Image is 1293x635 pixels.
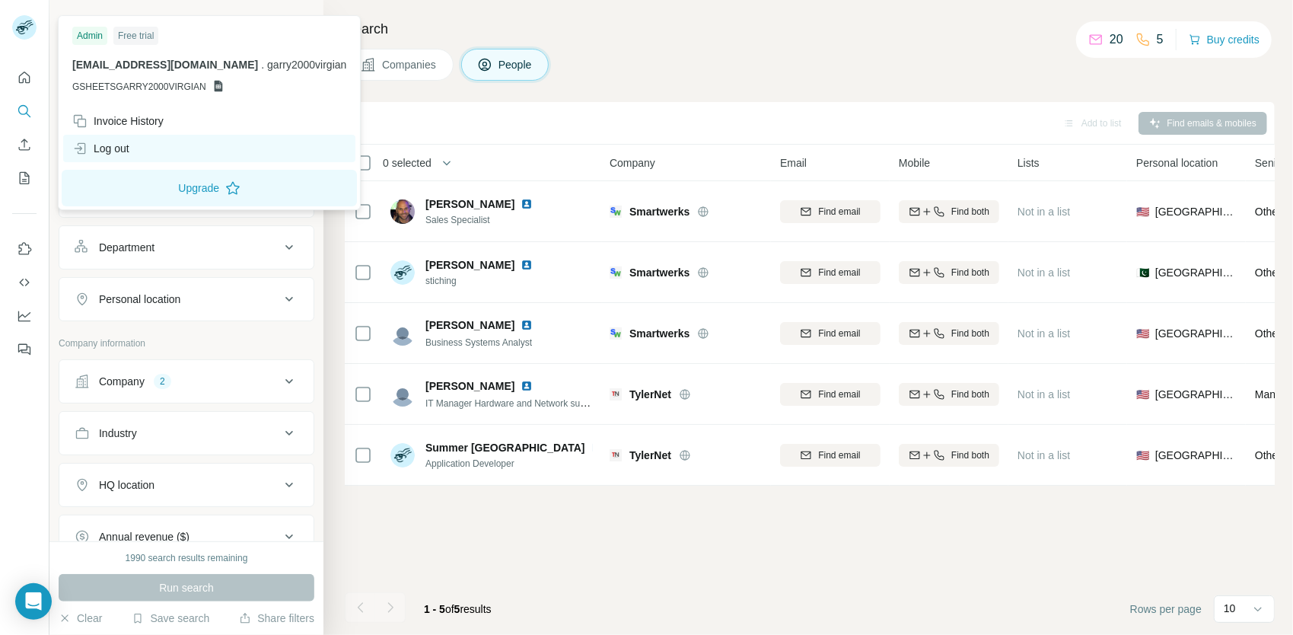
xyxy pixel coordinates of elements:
[59,363,314,400] button: Company2
[15,583,52,620] div: Open Intercom Messenger
[521,259,533,271] img: LinkedIn logo
[610,388,622,400] img: Logo of TylerNet
[1018,155,1040,171] span: Lists
[1255,206,1282,218] span: Other
[12,64,37,91] button: Quick start
[818,205,860,219] span: Find email
[951,448,989,462] span: Find both
[383,155,432,171] span: 0 selected
[345,18,1275,40] h4: Search
[1255,266,1282,279] span: Other
[629,265,689,280] span: Smartwerks
[425,457,593,471] span: Application Developer
[1155,265,1237,280] span: [GEOGRAPHIC_DATA]
[1136,155,1218,171] span: Personal location
[425,274,551,288] span: stiching
[261,59,264,71] span: .
[12,235,37,263] button: Use Surfe on LinkedIn
[425,196,514,212] span: [PERSON_NAME]
[1136,204,1149,219] span: 🇺🇸
[390,199,415,224] img: Avatar
[425,440,585,455] span: Summer [GEOGRAPHIC_DATA]
[12,269,37,296] button: Use Surfe API
[59,281,314,317] button: Personal location
[12,164,37,192] button: My lists
[629,448,671,463] span: TylerNet
[610,206,622,218] img: Logo of Smartwerks
[59,14,107,27] div: New search
[1255,327,1282,340] span: Other
[1136,326,1149,341] span: 🇺🇸
[899,261,999,284] button: Find both
[99,374,145,389] div: Company
[780,322,881,345] button: Find email
[951,327,989,340] span: Find both
[390,321,415,346] img: Avatar
[1136,387,1149,402] span: 🇺🇸
[780,155,807,171] span: Email
[12,131,37,158] button: Enrich CSV
[610,449,622,461] img: Logo of TylerNet
[59,337,314,350] p: Company information
[390,382,415,407] img: Avatar
[818,448,860,462] span: Find email
[1157,30,1164,49] p: 5
[425,378,514,394] span: [PERSON_NAME]
[1155,204,1237,219] span: [GEOGRAPHIC_DATA]
[521,380,533,392] img: LinkedIn logo
[1255,449,1282,461] span: Other
[424,603,445,615] span: 1 - 5
[521,198,533,210] img: LinkedIn logo
[59,467,314,503] button: HQ location
[425,397,601,409] span: IT Manager Hardware and Network support
[59,229,314,266] button: Department
[951,388,989,401] span: Find both
[113,27,158,45] div: Free trial
[1224,601,1236,616] p: 10
[1136,448,1149,463] span: 🇺🇸
[780,261,881,284] button: Find email
[780,444,881,467] button: Find email
[1155,387,1237,402] span: [GEOGRAPHIC_DATA]
[126,551,248,565] div: 1990 search results remaining
[629,326,689,341] span: Smartwerks
[1018,327,1070,340] span: Not in a list
[12,97,37,125] button: Search
[780,383,881,406] button: Find email
[72,80,206,94] span: GSHEETSGARRY2000VIRGIAN
[1018,449,1070,461] span: Not in a list
[818,388,860,401] span: Find email
[425,337,532,348] span: Business Systems Analyst
[382,57,438,72] span: Companies
[99,477,154,493] div: HQ location
[1018,206,1070,218] span: Not in a list
[445,603,454,615] span: of
[610,327,622,340] img: Logo of Smartwerks
[951,205,989,219] span: Find both
[99,426,137,441] div: Industry
[610,266,622,279] img: Logo of Smartwerks
[425,317,514,333] span: [PERSON_NAME]
[425,257,514,273] span: [PERSON_NAME]
[521,319,533,331] img: LinkedIn logo
[59,415,314,452] button: Industry
[1136,265,1149,280] span: 🇵🇰
[72,59,258,71] span: [EMAIL_ADDRESS][DOMAIN_NAME]
[1189,29,1260,50] button: Buy credits
[780,200,881,223] button: Find email
[818,327,860,340] span: Find email
[239,611,314,626] button: Share filters
[390,260,415,285] img: Avatar
[59,519,314,555] button: Annual revenue ($)
[1018,388,1070,400] span: Not in a list
[629,387,671,402] span: TylerNet
[610,155,655,171] span: Company
[424,603,492,615] span: results
[1155,448,1237,463] span: [GEOGRAPHIC_DATA]
[899,383,999,406] button: Find both
[99,529,189,544] div: Annual revenue ($)
[72,141,129,156] div: Log out
[951,266,989,279] span: Find both
[59,611,102,626] button: Clear
[72,27,107,45] div: Admin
